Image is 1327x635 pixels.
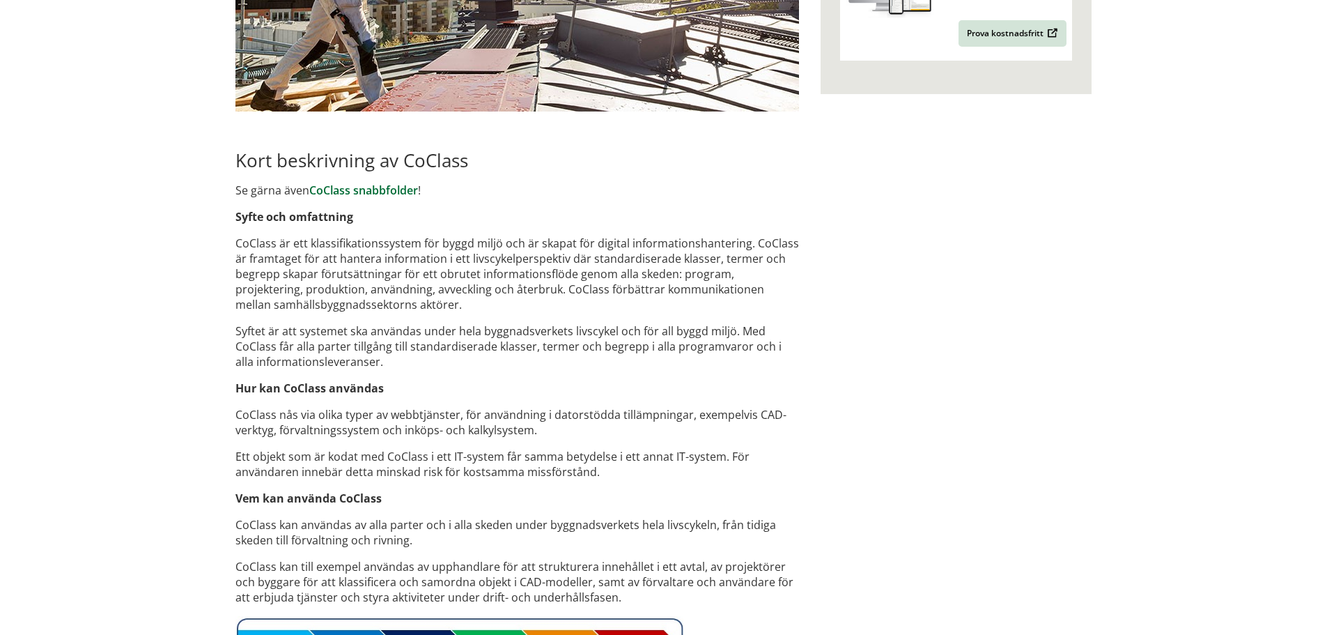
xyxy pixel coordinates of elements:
p: CoClass kan till exempel användas av upphandlare för att strukturera innehållet i ett avtal, av p... [235,559,799,605]
a: Prova kostnadsfritt [959,20,1066,47]
p: Se gärna även ! [235,183,799,198]
p: CoClass är ett klassifikationssystem för byggd miljö och är skapat för digital informationshanter... [235,236,799,312]
p: Ett objekt som är kodat med CoClass i ett IT-system får samma betydelse i ett annat IT-system. Fö... [235,449,799,480]
a: CoClass snabbfolder [309,183,418,198]
p: Syftet är att systemet ska användas under hela byggnadsverkets livscykel och för all byggd miljö.... [235,323,799,369]
p: CoClass nås via olika typer av webbtjänster, för användning i datorstödda tillämpningar, exempelv... [235,407,799,438]
h2: Kort beskrivning av CoClass [235,149,799,171]
img: Outbound.png [1045,28,1058,38]
strong: Hur kan CoClass användas [235,381,384,396]
strong: Vem kan använda CoClass [235,491,382,506]
strong: Syfte och omfattning [235,209,353,224]
p: CoClass kan användas av alla parter och i alla skeden under byggnadsverkets hela livscykeln, från... [235,517,799,548]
